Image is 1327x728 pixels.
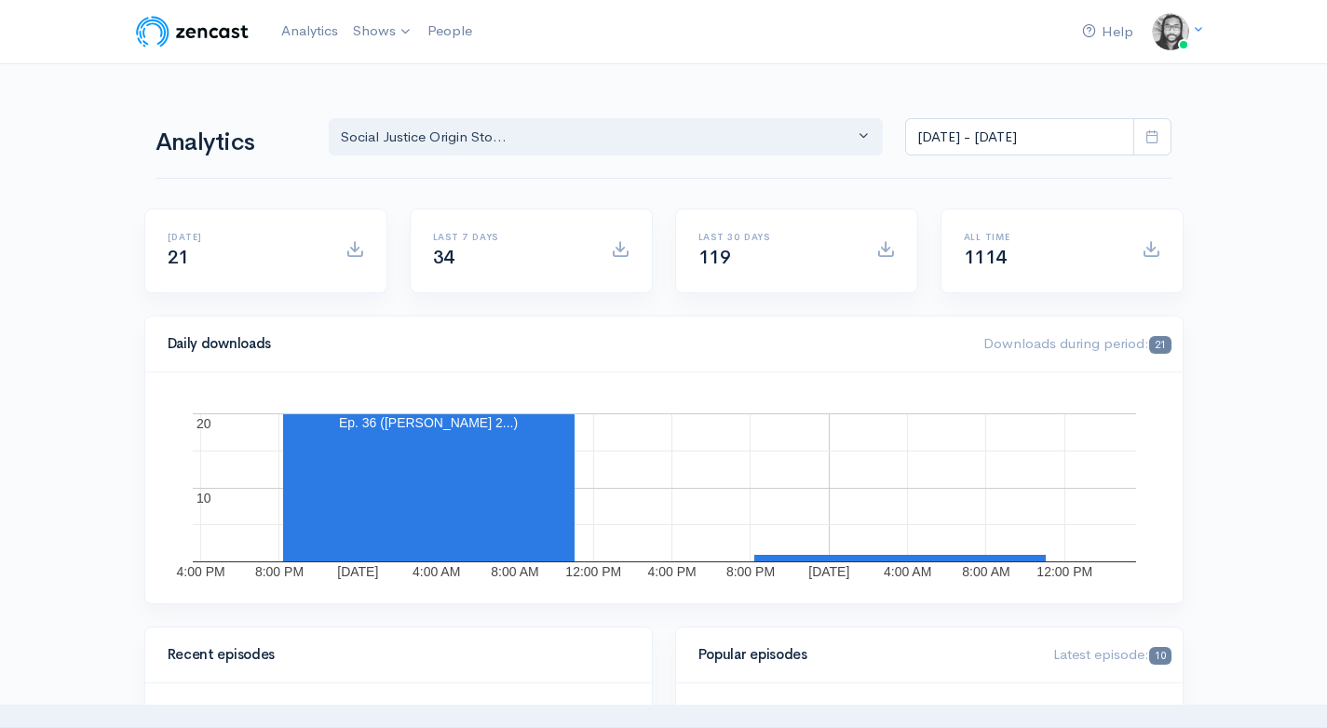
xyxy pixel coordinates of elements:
[883,564,930,579] text: 4:00 AM
[168,232,323,242] h6: [DATE]
[274,11,345,51] a: Analytics
[168,246,189,269] span: 21
[156,129,306,156] h1: Analytics
[1264,665,1308,709] iframe: gist-messenger-bubble-iframe
[196,491,211,506] text: 10
[433,246,454,269] span: 34
[964,246,1007,269] span: 1114
[341,127,855,148] div: Social Justice Origin Sto...
[168,336,962,352] h4: Daily downloads
[345,11,420,52] a: Shows
[565,564,621,579] text: 12:00 PM
[196,416,211,431] text: 20
[412,564,459,579] text: 4:00 AM
[1036,564,1092,579] text: 12:00 PM
[491,564,538,579] text: 8:00 AM
[725,564,774,579] text: 8:00 PM
[168,647,618,663] h4: Recent episodes
[698,647,1032,663] h4: Popular episodes
[329,118,884,156] button: Social Justice Origin Sto...
[1152,13,1189,50] img: ...
[983,334,1171,352] span: Downloads during period:
[905,118,1134,156] input: analytics date range selector
[1149,647,1171,665] span: 10
[808,564,849,579] text: [DATE]
[1075,12,1141,52] a: Help
[698,246,731,269] span: 119
[176,564,224,579] text: 4:00 PM
[168,395,1160,581] svg: A chart.
[133,13,251,50] img: ZenCast Logo
[1053,645,1171,663] span: Latest episode:
[338,415,517,430] text: Ep. 36 ([PERSON_NAME] 2...)
[337,564,378,579] text: [DATE]
[1149,336,1171,354] span: 21
[433,232,589,242] h6: Last 7 days
[420,11,480,51] a: People
[647,564,696,579] text: 4:00 PM
[254,564,303,579] text: 8:00 PM
[964,232,1119,242] h6: All time
[962,564,1009,579] text: 8:00 AM
[698,232,854,242] h6: Last 30 days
